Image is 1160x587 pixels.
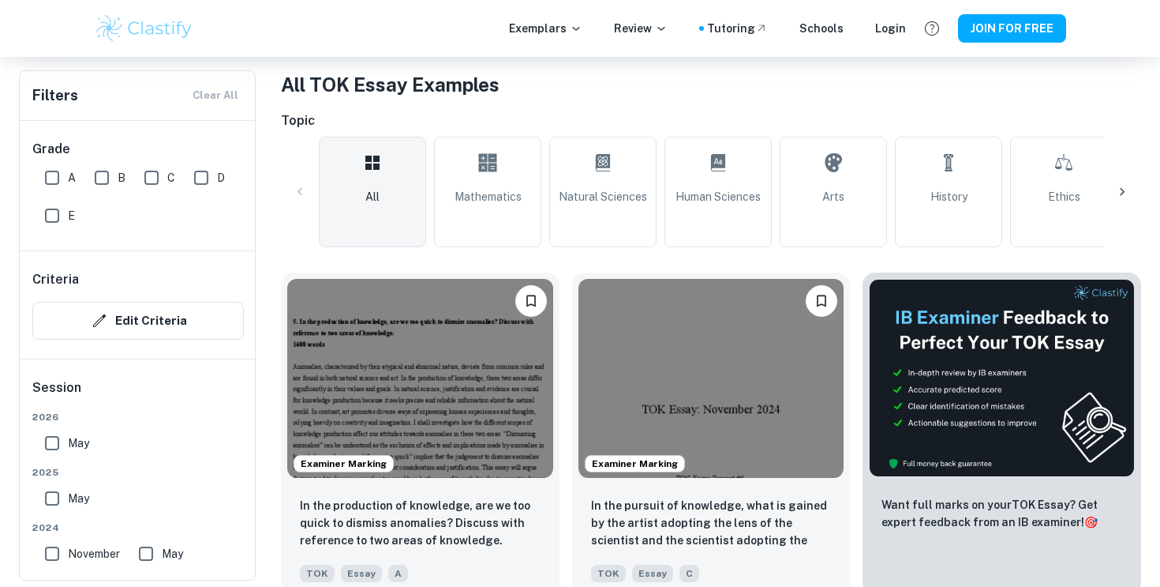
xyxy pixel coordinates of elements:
h6: Grade [32,140,244,159]
img: Clastify logo [94,13,194,44]
button: Please log in to bookmark exemplars [806,285,837,317]
span: Arts [822,188,844,205]
h6: Topic [281,111,1141,130]
button: Please log in to bookmark exemplars [515,285,547,317]
span: Human Sciences [675,188,761,205]
p: Review [614,20,668,37]
span: A [388,565,408,582]
h6: Filters [32,85,78,107]
span: 🎯 [1084,516,1098,529]
span: Essay [341,565,382,582]
img: Thumbnail [869,279,1135,477]
span: TOK [300,565,335,582]
a: Tutoring [707,20,768,37]
p: Want full marks on your TOK Essay ? Get expert feedback from an IB examiner! [881,496,1122,531]
span: D [217,169,225,186]
span: May [68,490,89,507]
a: Schools [799,20,844,37]
a: Login [875,20,906,37]
p: In the production of knowledge, are we too quick to dismiss anomalies? Discuss with reference to ... [300,497,541,549]
span: 2025 [32,465,244,480]
span: Essay [632,565,673,582]
span: B [118,169,125,186]
p: Exemplars [509,20,582,37]
h6: Criteria [32,270,79,289]
span: TOK [591,565,626,582]
button: Help and Feedback [919,15,945,42]
span: November [68,545,120,563]
img: TOK Essay example thumbnail: In the production of knowledge, are we t [287,279,553,478]
span: E [68,207,75,224]
span: Mathematics [455,188,522,205]
h1: All TOK Essay Examples [281,70,1141,99]
span: May [68,435,89,452]
span: C [679,565,699,582]
span: History [930,188,967,205]
p: In the pursuit of knowledge, what is gained by the artist adopting the lens of the scientist and ... [591,497,832,551]
button: Edit Criteria [32,302,244,340]
h6: Session [32,378,244,410]
span: Ethics [1048,188,1080,205]
img: TOK Essay example thumbnail: In the pursuit of knowledge, what is gai [578,279,844,478]
span: May [162,545,183,563]
span: Examiner Marking [586,457,684,471]
span: All [365,188,380,205]
span: Natural Sciences [559,188,647,205]
button: JOIN FOR FREE [958,14,1066,43]
span: Examiner Marking [294,457,393,471]
span: 2026 [32,410,244,424]
span: C [167,169,175,186]
span: A [68,169,76,186]
span: 2024 [32,521,244,535]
